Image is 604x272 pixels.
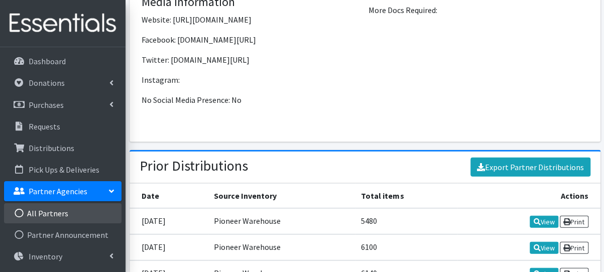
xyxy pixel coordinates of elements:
a: Inventory [4,246,122,266]
p: Website: [URL][DOMAIN_NAME] [142,14,361,26]
p: Twitter: [DOMAIN_NAME][URL] [142,54,361,66]
p: Donations [29,78,65,88]
a: View [530,242,558,254]
a: Print [560,216,588,228]
p: More Docs Required: [369,4,588,16]
th: Source Inventory [208,183,355,208]
a: Requests [4,116,122,137]
p: Dashboard [29,56,66,66]
td: Pioneer Warehouse [208,208,355,234]
a: Partner Announcement [4,225,122,245]
p: Pick Ups & Deliveries [29,165,99,175]
a: Purchases [4,95,122,115]
th: Actions [457,183,600,208]
a: Print [560,242,588,254]
p: Partner Agencies [29,186,87,196]
td: Pioneer Warehouse [208,234,355,260]
th: Total items [355,183,457,208]
a: View [530,216,558,228]
p: Purchases [29,100,64,110]
a: Partner Agencies [4,181,122,201]
p: No Social Media Presence: No [142,94,361,106]
p: Distributions [29,143,74,153]
p: Inventory [29,251,62,261]
img: HumanEssentials [4,7,122,40]
a: Dashboard [4,51,122,71]
a: Distributions [4,138,122,158]
td: 5480 [355,208,457,234]
p: Instagram: [142,74,361,86]
a: Pick Ups & Deliveries [4,160,122,180]
th: Date [130,183,208,208]
a: Donations [4,73,122,93]
p: Facebook: [DOMAIN_NAME][URL] [142,34,361,46]
a: Export Partner Distributions [470,158,590,177]
a: All Partners [4,203,122,223]
h2: Prior Distributions [140,158,248,175]
td: 6100 [355,234,457,260]
td: [DATE] [130,234,208,260]
p: Requests [29,121,60,131]
td: [DATE] [130,208,208,234]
